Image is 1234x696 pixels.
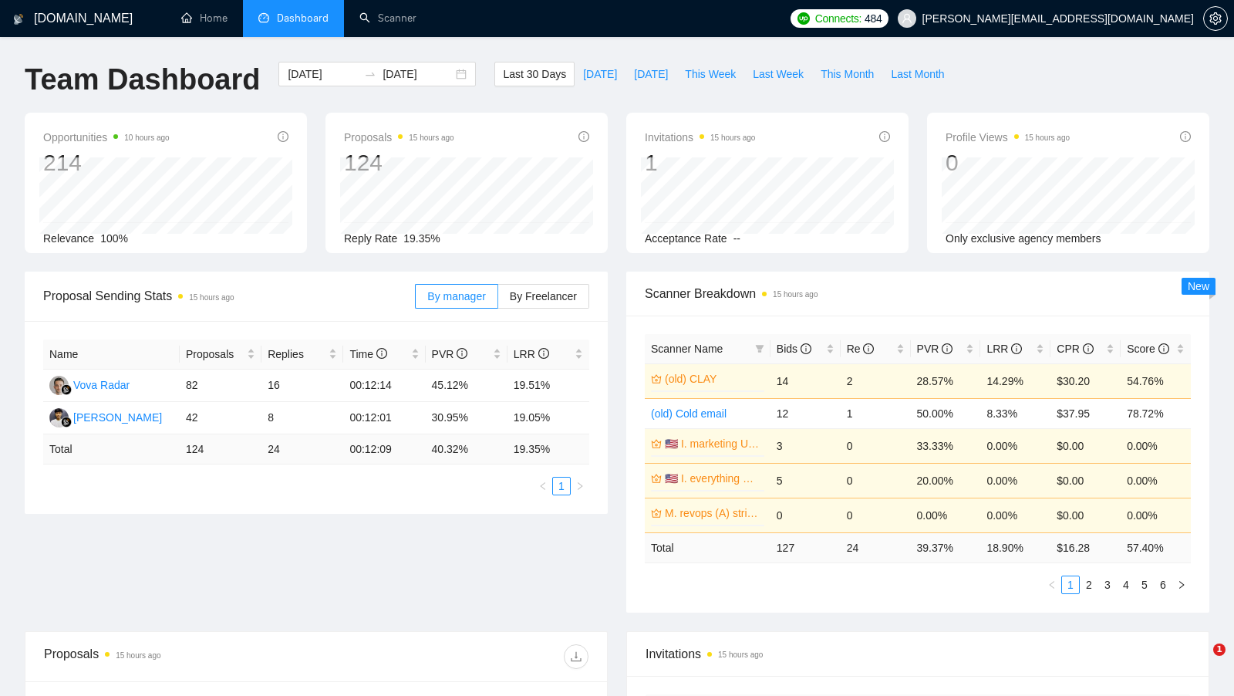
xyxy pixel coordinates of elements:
span: user [902,13,912,24]
li: 1 [552,477,571,495]
span: 484 [865,10,882,27]
button: Last Month [882,62,952,86]
span: info-circle [1083,343,1094,354]
a: (old) CLAY [665,370,761,387]
button: [DATE] [575,62,625,86]
span: This Month [821,66,874,83]
td: 54.76% [1121,363,1191,398]
td: 16 [261,370,343,402]
td: 12 [770,398,841,428]
span: dashboard [258,12,269,23]
span: Time [349,348,386,360]
a: 🇺🇸 I. everything US (E) [665,470,761,487]
span: [DATE] [583,66,617,83]
span: left [538,481,548,491]
span: info-circle [942,343,952,354]
td: Total [43,434,180,465]
td: 0 [841,463,911,498]
div: 0 [946,148,1070,177]
span: info-circle [457,348,467,359]
span: info-circle [278,131,288,142]
a: searchScanner [359,12,416,25]
button: left [534,477,552,495]
td: $37.95 [1050,398,1121,428]
td: 57.40 % [1121,532,1191,563]
span: PVR [917,343,953,355]
div: Proposals [44,644,316,669]
li: 4 [1117,576,1135,594]
img: gigradar-bm.png [61,417,72,427]
button: Last 30 Days [494,62,575,86]
td: 2 [841,363,911,398]
a: 1 [1062,576,1079,593]
span: download [565,650,588,663]
td: 28.57% [911,363,981,398]
td: 18.90 % [980,532,1050,563]
a: homeHome [181,12,228,25]
span: [DATE] [634,66,668,83]
a: 3 [1099,576,1116,593]
td: 0.00% [980,428,1050,463]
a: 🇺🇸 I. marketing US (D) [665,435,761,452]
td: 30.95% [426,402,507,434]
li: 1 [1061,576,1080,594]
button: right [571,477,589,495]
td: $0.00 [1050,463,1121,498]
span: New [1188,280,1209,292]
a: 2 [1081,576,1097,593]
button: right [1172,576,1191,594]
div: 1 [645,148,755,177]
td: 82 [180,370,261,402]
li: Previous Page [534,477,552,495]
a: VRVova Radar [49,378,130,390]
td: 0.00% [1121,498,1191,532]
td: 33.33% [911,428,981,463]
li: Next Page [571,477,589,495]
a: 6 [1155,576,1172,593]
span: LRR [986,343,1022,355]
input: Start date [288,66,358,83]
li: Previous Page [1043,576,1061,594]
img: RT [49,408,69,427]
span: crown [651,473,662,484]
td: 42 [180,402,261,434]
span: Last 30 Days [503,66,566,83]
span: Score [1127,343,1168,355]
span: info-circle [801,343,811,354]
li: 5 [1135,576,1154,594]
time: 15 hours ago [718,650,763,659]
td: 124 [180,434,261,465]
span: Acceptance Rate [645,232,727,245]
span: Opportunities [43,128,170,147]
h1: Team Dashboard [25,62,260,98]
td: 0 [841,428,911,463]
a: 5 [1136,576,1153,593]
span: Proposals [344,128,454,147]
time: 15 hours ago [710,133,755,142]
a: RT[PERSON_NAME] [49,411,162,423]
td: 14.29% [980,363,1050,398]
button: [DATE] [625,62,676,86]
span: Invitations [645,128,755,147]
time: 10 hours ago [124,133,169,142]
span: Replies [268,346,325,363]
img: upwork-logo.png [797,12,810,25]
time: 15 hours ago [189,293,234,302]
span: Last Month [891,66,944,83]
span: info-circle [879,131,890,142]
span: info-circle [1180,131,1191,142]
td: 19.35 % [507,434,589,465]
span: This Week [685,66,736,83]
span: Re [847,343,875,355]
td: 1 [841,398,911,428]
td: 0.00% [1121,463,1191,498]
span: Proposal Sending Stats [43,286,415,306]
li: 2 [1080,576,1098,594]
td: 5 [770,463,841,498]
td: 24 [261,434,343,465]
span: PVR [432,348,468,360]
button: Last Week [744,62,812,86]
span: filter [755,344,764,353]
span: Scanner Breakdown [645,284,1191,303]
time: 15 hours ago [409,133,453,142]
